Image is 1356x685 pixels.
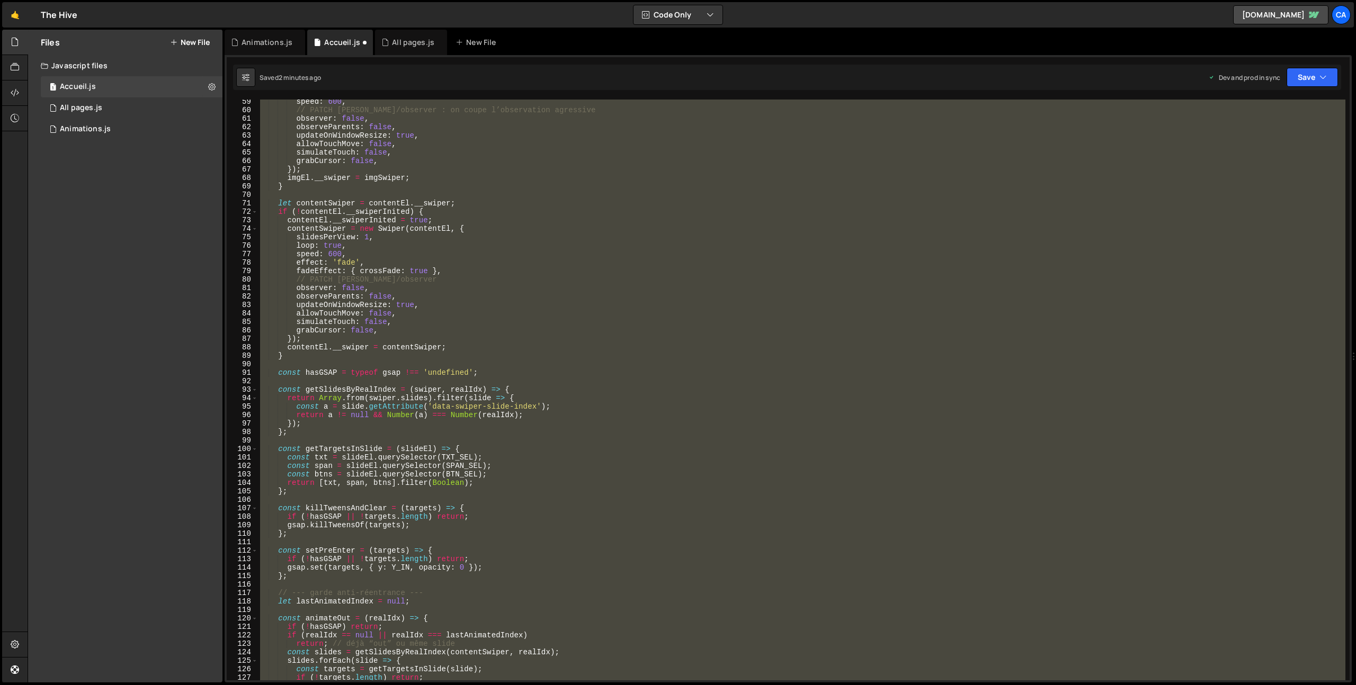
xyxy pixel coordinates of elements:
[227,538,258,546] div: 111
[227,241,258,250] div: 76
[227,148,258,157] div: 65
[227,267,258,275] div: 79
[227,157,258,165] div: 66
[227,233,258,241] div: 75
[227,301,258,309] div: 83
[227,368,258,377] div: 91
[634,5,722,24] button: Code Only
[1287,68,1338,87] button: Save
[227,131,258,140] div: 63
[227,589,258,597] div: 117
[227,318,258,326] div: 85
[50,84,56,92] span: 1
[1332,5,1351,24] a: Ca
[227,224,258,233] div: 74
[227,360,258,368] div: 90
[1233,5,1328,24] a: [DOMAIN_NAME]
[60,82,96,92] div: Accueil.js
[227,114,258,123] div: 61
[1208,73,1280,82] div: Dev and prod in sync
[227,546,258,555] div: 112
[41,119,222,140] div: 17034/46849.js
[28,55,222,76] div: Javascript files
[227,606,258,614] div: 119
[227,199,258,208] div: 71
[227,106,258,114] div: 60
[227,521,258,529] div: 109
[227,597,258,606] div: 118
[227,572,258,580] div: 115
[227,453,258,462] div: 101
[227,419,258,428] div: 97
[41,37,60,48] h2: Files
[227,436,258,445] div: 99
[41,97,222,119] div: 17034/46803.js
[227,580,258,589] div: 116
[170,38,210,47] button: New File
[227,402,258,411] div: 95
[279,73,321,82] div: 2 minutes ago
[227,258,258,267] div: 78
[227,495,258,504] div: 106
[227,614,258,623] div: 120
[227,470,258,479] div: 103
[227,123,258,131] div: 62
[227,479,258,487] div: 104
[227,385,258,394] div: 93
[227,665,258,673] div: 126
[227,275,258,284] div: 80
[227,411,258,419] div: 96
[227,377,258,385] div: 92
[227,462,258,470] div: 102
[60,103,102,113] div: All pages.js
[227,208,258,216] div: 72
[227,428,258,436] div: 98
[392,37,434,48] div: All pages.js
[227,97,258,106] div: 59
[227,504,258,512] div: 107
[227,656,258,665] div: 125
[227,343,258,351] div: 88
[227,140,258,148] div: 64
[60,124,111,134] div: Animations.js
[227,309,258,318] div: 84
[227,335,258,343] div: 87
[227,216,258,224] div: 73
[227,631,258,639] div: 122
[227,250,258,258] div: 77
[41,76,222,97] div: 17034/46801.js
[227,394,258,402] div: 94
[227,326,258,335] div: 86
[227,487,258,495] div: 105
[227,165,258,174] div: 67
[227,648,258,656] div: 124
[227,555,258,563] div: 113
[324,37,360,48] div: Accueil.js
[41,8,77,21] div: The Hive
[227,292,258,301] div: 82
[227,563,258,572] div: 114
[227,623,258,631] div: 121
[242,37,292,48] div: Animations.js
[227,639,258,648] div: 123
[227,529,258,538] div: 110
[260,73,321,82] div: Saved
[227,182,258,191] div: 69
[227,512,258,521] div: 108
[227,351,258,360] div: 89
[227,445,258,453] div: 100
[227,174,258,182] div: 68
[227,191,258,199] div: 70
[2,2,28,28] a: 🤙
[227,673,258,682] div: 127
[456,37,500,48] div: New File
[227,284,258,292] div: 81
